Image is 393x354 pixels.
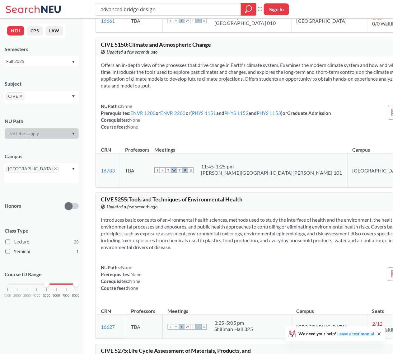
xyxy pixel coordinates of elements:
div: Semesters [5,46,79,53]
div: 11:45 - 1:25 pm [201,163,342,170]
span: 20 [74,238,79,245]
span: S [201,18,207,23]
td: [GEOGRAPHIC_DATA] [291,315,367,339]
svg: magnifying glass [245,5,252,14]
div: CRN [101,146,111,153]
th: Professors [120,140,149,153]
span: 1 [76,248,79,255]
span: S [154,168,160,173]
th: Meetings [163,302,292,315]
p: Honors [5,202,21,210]
a: Leave a testimonial [338,331,374,337]
svg: Dropdown arrow [72,133,75,135]
span: W [185,324,190,330]
span: 2 / 12 [372,321,383,327]
span: T [190,324,196,330]
a: ENVR 2200 [161,110,186,116]
span: T [190,18,196,23]
span: None [127,124,138,130]
div: Shillman Hall 325 [214,326,253,333]
a: 16661 [101,18,115,24]
span: 1000 [4,294,11,298]
span: F [196,18,201,23]
div: NUPaths: Prerequisites: Corequisites: Course fees: [101,264,142,292]
div: CRN [101,308,111,315]
span: None [130,272,142,277]
button: Sign In [264,3,289,15]
span: None [127,286,138,291]
td: TBA [120,153,149,187]
span: M [160,168,166,173]
svg: Dropdown arrow [72,168,75,170]
span: T [179,18,185,23]
button: LAW [45,26,63,35]
div: Dropdown arrow [5,128,79,139]
span: Updated a few seconds ago [107,203,158,210]
a: PHYS 1152 [224,110,249,116]
span: W [171,168,177,173]
a: 16783 [101,168,115,173]
span: CIVE 5255 : Tools and Techniques of Environmental Health [101,196,242,203]
td: [GEOGRAPHIC_DATA] [291,9,367,33]
span: 3000 [23,294,31,298]
span: S [188,168,194,173]
span: M [173,324,179,330]
a: PHYS 1153 [257,110,281,116]
th: Campus [291,302,367,315]
span: None [121,265,132,271]
div: 3:25 - 5:05 pm [214,320,253,326]
span: T [166,168,171,173]
div: magnifying glass [241,3,256,16]
span: Class Type [5,227,79,234]
div: NU Path [5,118,79,125]
span: M [173,18,179,23]
th: Meetings [149,140,348,153]
div: Fall 2025 [6,58,71,65]
span: 7000 [63,294,70,298]
div: [GEOGRAPHIC_DATA] 010 [214,20,276,26]
div: NUPaths: Prerequisites: or or ( and and ) or Graduate Admission Corequisites: Course fees: [101,103,331,130]
span: 5000 [43,294,50,298]
a: 16627 [101,324,115,330]
span: S [168,324,173,330]
span: 6000 [53,294,60,298]
input: Class, professor, course number, "phrase" [100,4,236,15]
span: CIVEX to remove pill [6,92,24,100]
span: S [168,18,173,23]
span: We need your help! [299,332,374,336]
span: 2000 [13,294,21,298]
span: 8000 [72,294,80,298]
div: [PERSON_NAME][GEOGRAPHIC_DATA][PERSON_NAME] 101 [201,170,342,176]
span: T [177,168,182,173]
div: [GEOGRAPHIC_DATA]X to remove pillDropdown arrow [5,163,79,183]
span: None [129,117,140,123]
span: None [121,103,132,109]
svg: X to remove pill [54,168,57,170]
span: T [179,324,185,330]
span: None [129,279,140,284]
p: Course ID Range [5,271,79,278]
th: Professors [126,302,162,315]
label: Lecture [5,238,79,246]
span: CIVE 5150 : Climate and Atmospheric Change [101,41,211,48]
div: Subject [5,80,79,87]
span: S [201,324,207,330]
svg: Dropdown arrow [72,61,75,63]
div: CIVEX to remove pillDropdown arrow [5,91,79,104]
div: Campus [5,153,79,160]
span: 4000 [33,294,40,298]
span: F [196,324,201,330]
button: NEU [7,26,24,35]
div: Fall 2025Dropdown arrow [5,56,79,66]
svg: X to remove pill [20,95,22,98]
svg: Dropdown arrow [72,95,75,98]
label: Seminar [5,248,79,256]
td: TBA [126,315,162,339]
span: F [182,168,188,173]
a: PHYS 1151 [192,110,216,116]
span: W [185,18,190,23]
span: [GEOGRAPHIC_DATA]X to remove pill [6,165,59,172]
td: TBA [126,9,162,33]
span: Updated a few seconds ago [107,49,158,55]
button: CPS [27,26,43,35]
